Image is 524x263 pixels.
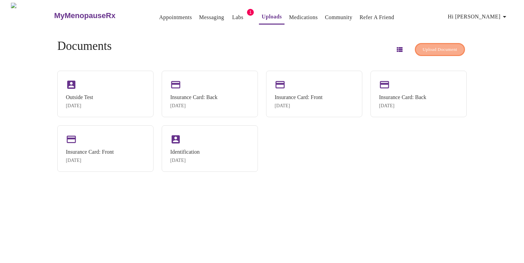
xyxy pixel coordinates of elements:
a: Uploads [262,12,282,22]
button: Labs [227,11,249,24]
span: Hi [PERSON_NAME] [448,12,509,22]
button: Hi [PERSON_NAME] [445,10,511,24]
div: [DATE] [170,103,218,109]
div: [DATE] [170,158,200,163]
div: Insurance Card: Back [379,94,426,100]
button: Upload Document [415,43,465,56]
div: Insurance Card: Front [275,94,322,100]
button: Refer a Friend [357,11,397,24]
button: Messaging [196,11,227,24]
h4: Documents [57,39,112,53]
img: MyMenopauseRx Logo [11,3,53,28]
a: Appointments [159,13,192,22]
div: Outside Test [66,94,93,100]
a: Messaging [199,13,224,22]
span: Upload Document [423,46,457,54]
a: MyMenopauseRx [53,4,143,28]
button: Medications [286,11,320,24]
a: Labs [232,13,244,22]
h3: MyMenopauseRx [54,11,116,20]
div: [DATE] [275,103,322,109]
div: Identification [170,149,200,155]
a: Medications [289,13,318,22]
button: Uploads [259,10,285,25]
button: Appointments [156,11,194,24]
button: Community [322,11,355,24]
button: Switch to list view [391,41,408,58]
div: Insurance Card: Back [170,94,218,100]
div: [DATE] [66,158,114,163]
div: Insurance Card: Front [66,149,114,155]
div: [DATE] [379,103,426,109]
a: Refer a Friend [360,13,394,22]
div: [DATE] [66,103,93,109]
span: 1 [247,9,254,16]
a: Community [325,13,352,22]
